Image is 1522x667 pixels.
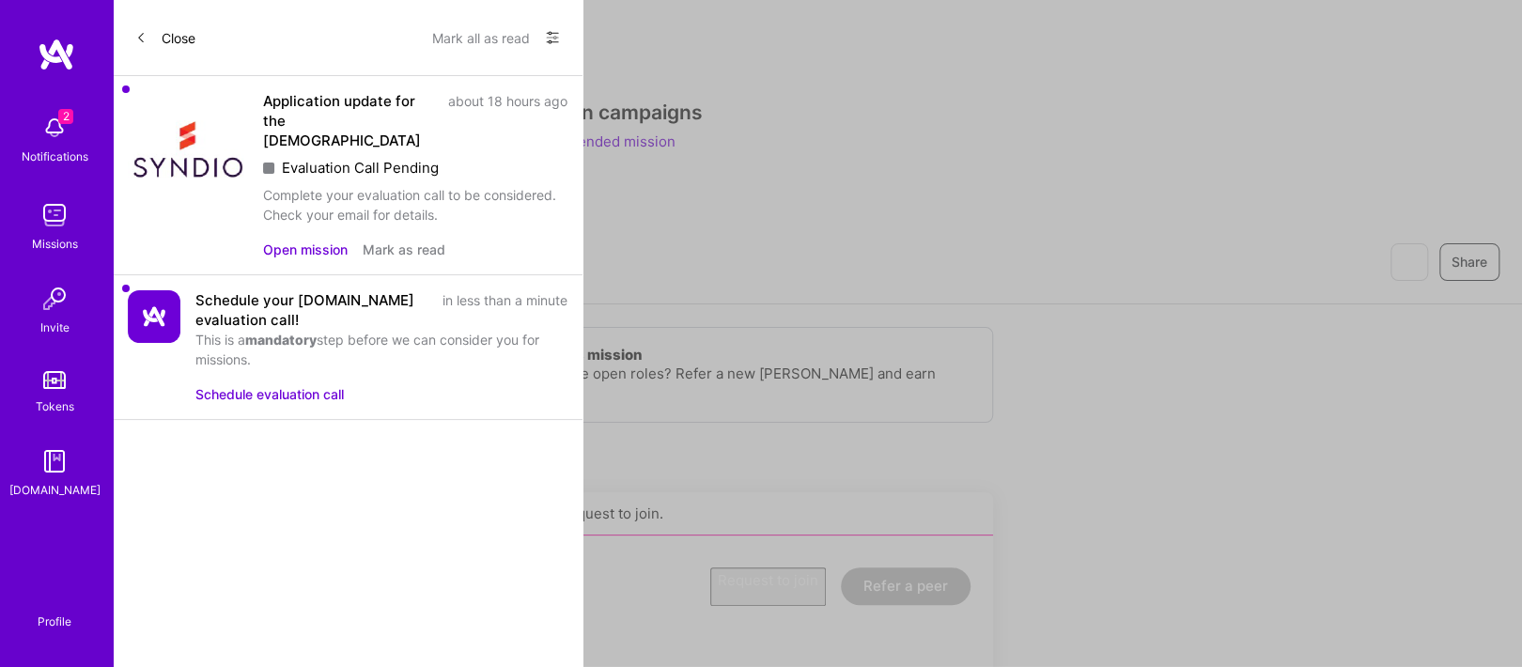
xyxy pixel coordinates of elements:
img: Invite [36,280,73,318]
span: 2 [58,109,73,124]
div: Application update for the [DEMOGRAPHIC_DATA] [263,91,437,150]
div: Invite [40,318,70,337]
div: Schedule your [DOMAIN_NAME] evaluation call! [195,290,431,330]
div: [DOMAIN_NAME] [9,480,101,500]
img: bell [36,109,73,147]
button: Close [135,23,195,53]
div: about 18 hours ago [448,91,567,150]
button: Mark all as read [432,23,530,53]
b: mandatory [245,332,317,348]
button: Open mission [263,240,348,259]
img: tokens [43,371,66,389]
div: This is a step before we can consider you for missions. [195,330,567,369]
button: Schedule evaluation call [195,384,344,404]
div: Complete your evaluation call to be considered. Check your email for details. [263,185,567,225]
div: Notifications [22,147,88,166]
a: Profile [31,592,78,629]
div: Tokens [36,396,74,416]
div: Evaluation Call Pending [263,158,567,178]
img: logo [38,38,75,71]
button: Mark as read [363,240,445,259]
img: teamwork [36,196,73,234]
div: Missions [32,234,78,254]
img: Company Logo [128,91,248,211]
img: guide book [36,442,73,480]
div: in less than a minute [443,290,567,330]
img: Company Logo [128,290,180,343]
div: Profile [38,612,71,629]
